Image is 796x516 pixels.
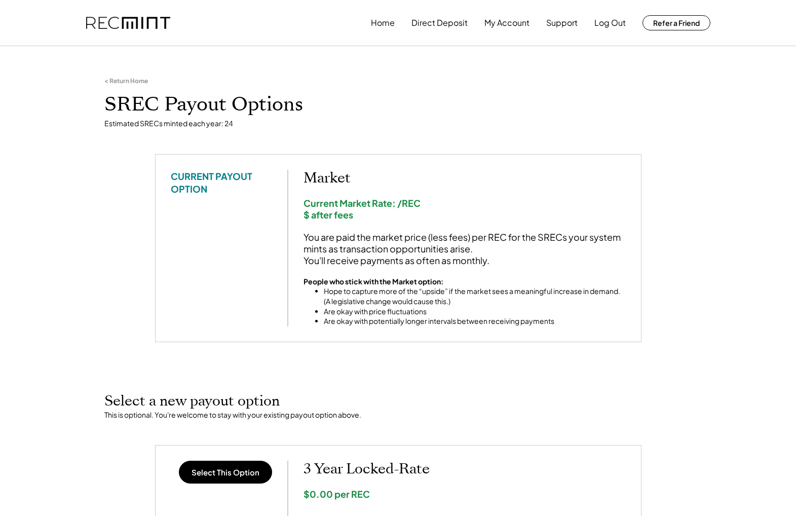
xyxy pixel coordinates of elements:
[304,170,626,187] h2: Market
[104,93,692,117] h1: SREC Payout Options
[171,170,272,195] div: CURRENT PAYOUT OPTION
[411,13,468,33] button: Direct Deposit
[86,17,170,29] img: recmint-logotype%403x.png
[104,77,148,85] div: < Return Home
[304,277,443,286] strong: People who stick with the Market option:
[304,461,626,478] h2: 3 Year Locked-Rate
[546,13,578,33] button: Support
[594,13,626,33] button: Log Out
[324,307,626,317] li: Are okay with price fluctuations
[304,231,626,267] div: You are paid the market price (less fees) per REC for the SRECs your system mints as transaction ...
[304,488,626,500] div: $0.00 per REC
[324,316,626,326] li: Are okay with potentially longer intervals between receiving payments
[642,15,710,30] button: Refer a Friend
[324,286,626,306] li: Hope to capture more of the “upside” if the market sees a meaningful increase in demand. (A legis...
[104,393,692,410] h2: Select a new payout option
[371,13,395,33] button: Home
[484,13,529,33] button: My Account
[304,197,626,221] div: Current Market Rate: /REC $ after fees
[104,410,692,420] div: This is optional. You're welcome to stay with your existing payout option above.
[104,119,692,129] div: Estimated SRECs minted each year: 24
[179,461,272,484] button: Select This Option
